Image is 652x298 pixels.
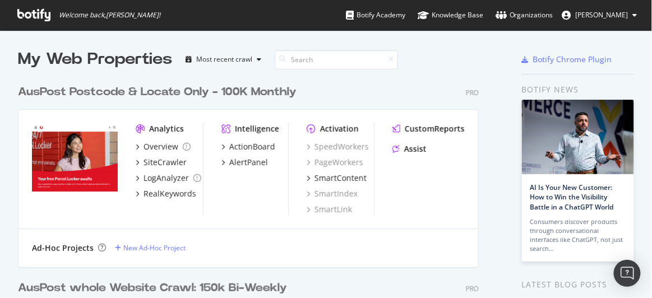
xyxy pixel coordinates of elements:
span: Avinash Kamboj [576,10,628,20]
a: Assist [392,143,427,155]
div: Ad-Hoc Projects [32,243,94,254]
a: ActionBoard [221,141,275,152]
div: Pro [466,88,479,97]
a: SmartLink [307,204,352,215]
div: AlertPanel [229,157,268,168]
a: AusPost whole Website Crawl: 150k Bi-Weekly [18,280,292,296]
a: SpeedWorkers [307,141,369,152]
div: Most recent crawl [196,56,252,63]
a: RealKeywords [136,188,196,199]
div: SiteCrawler [144,157,187,168]
img: AI Is Your New Customer: How to Win the Visibility Battle in a ChatGPT World [522,100,634,174]
a: LogAnalyzer [136,173,201,184]
div: Latest Blog Posts [522,278,634,291]
button: [PERSON_NAME] [553,6,646,24]
div: Activation [320,123,359,134]
a: AusPost Postcode & Locate Only - 100K Monthly [18,84,301,100]
div: Assist [404,143,427,155]
div: SmartContent [315,173,367,184]
a: New Ad-Hoc Project [115,243,186,253]
a: PageWorkers [307,157,363,168]
div: Analytics [149,123,184,134]
a: AlertPanel [221,157,268,168]
div: Pro [466,284,479,294]
div: Botify Academy [346,10,405,21]
a: AI Is Your New Customer: How to Win the Visibility Battle in a ChatGPT World [530,183,614,211]
img: startrack.com.au [32,123,118,192]
div: ActionBoard [229,141,275,152]
div: Intelligence [235,123,279,134]
span: Welcome back, [PERSON_NAME] ! [59,11,160,20]
a: Overview [136,141,191,152]
div: LogAnalyzer [144,173,189,184]
div: Organizations [496,10,553,21]
a: SmartIndex [307,188,358,199]
a: Botify Chrome Plugin [522,54,612,65]
div: CustomReports [405,123,465,134]
input: Search [275,50,398,69]
a: CustomReports [392,123,465,134]
div: Botify news [522,83,634,96]
div: Botify Chrome Plugin [533,54,612,65]
div: AusPost Postcode & Locate Only - 100K Monthly [18,84,297,100]
div: New Ad-Hoc Project [123,243,186,253]
div: Overview [144,141,178,152]
div: My Web Properties [18,48,172,71]
div: RealKeywords [144,188,196,199]
a: SiteCrawler [136,157,187,168]
div: Open Intercom Messenger [614,260,641,287]
button: Most recent crawl [181,50,266,68]
div: AusPost whole Website Crawl: 150k Bi-Weekly [18,280,287,296]
div: Consumers discover products through conversational interfaces like ChatGPT, not just search… [530,217,626,253]
a: SmartContent [307,173,367,184]
div: Knowledge Base [418,10,483,21]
